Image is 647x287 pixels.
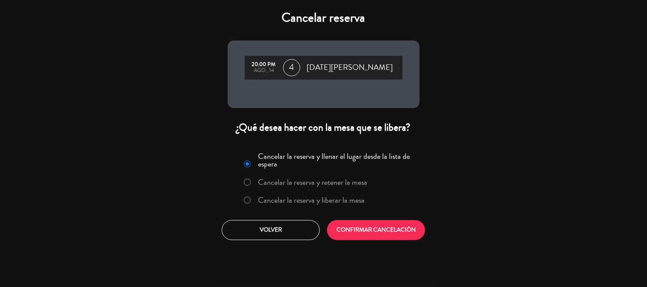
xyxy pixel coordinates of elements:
[228,121,420,134] div: ¿Qué desea hacer con la mesa que se libera?
[283,59,300,76] span: 4
[228,10,420,26] h4: Cancelar reserva
[307,61,393,74] span: [DATE][PERSON_NAME]
[258,196,365,204] label: Cancelar la reserva y liberar la mesa
[249,68,279,74] div: ago., 14
[258,178,367,186] label: Cancelar la reserva y retener la mesa
[222,220,320,240] button: Volver
[249,62,279,68] div: 20:00 PM
[258,152,414,168] label: Cancelar la reserva y llenar el lugar desde la lista de espera
[327,220,425,240] button: CONFIRMAR CANCELACIÓN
